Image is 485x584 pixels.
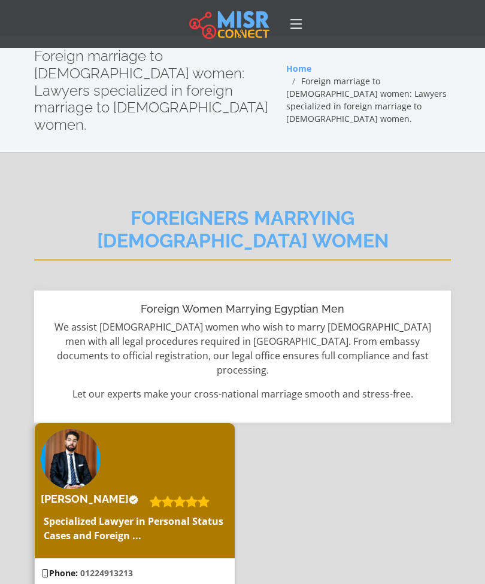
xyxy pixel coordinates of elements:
img: main.misr_connect [189,9,269,39]
a: [PERSON_NAME] [41,493,144,506]
a: Home [286,63,311,74]
p: Let our experts make your cross-national marriage smooth and stress-free. [46,387,439,401]
img: Alaa Nasser [41,429,101,489]
h2: Foreigners Marrying [DEMOGRAPHIC_DATA] Women [34,207,451,261]
h2: Foreign marriage to [DEMOGRAPHIC_DATA] women: Lawyers specialized in foreign marriage to [DEMOGRA... [34,48,286,134]
p: We assist [DEMOGRAPHIC_DATA] women who wish to marry [DEMOGRAPHIC_DATA] men with all legal proced... [46,320,439,377]
b: Phone: [41,567,78,579]
li: Foreign marriage to [DEMOGRAPHIC_DATA] women: Lawyers specialized in foreign marriage to [DEMOGRA... [286,75,451,125]
svg: Verified account [129,495,138,504]
h4: [PERSON_NAME] [41,493,138,506]
a: Specialized Lawyer in Personal Status Cases and Foreign ... [41,514,229,543]
a: 01224913213 [80,567,133,579]
h1: Foreign Women Marrying Egyptian Men [46,302,439,316]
